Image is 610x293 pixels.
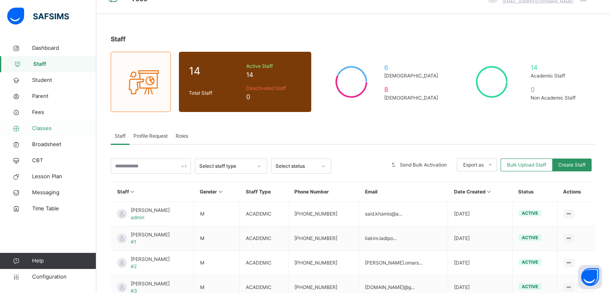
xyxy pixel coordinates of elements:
[32,189,96,197] span: Messaging
[522,235,538,240] span: active
[176,132,188,140] span: Roles
[448,226,512,251] td: [DATE]
[32,44,96,52] span: Dashboard
[194,202,240,226] td: M
[557,182,596,202] th: Actions
[7,8,69,24] img: safsims
[32,76,96,84] span: Student
[246,70,301,79] span: 14
[288,226,359,251] td: [PHONE_NUMBER]
[131,207,170,214] span: [PERSON_NAME]
[558,161,586,169] span: Create Staff
[531,85,582,94] span: 0
[507,161,546,169] span: Bulk Upload Staff
[131,214,144,220] span: admin
[522,210,538,216] span: active
[32,257,96,265] span: Help
[32,157,96,165] span: CBT
[240,251,288,275] td: ACADEMIC
[111,35,126,43] span: Staff
[448,182,512,202] th: Date Created
[384,94,442,102] span: [DEMOGRAPHIC_DATA]
[448,251,512,275] td: [DATE]
[512,182,557,202] th: Status
[32,108,96,116] span: Fees
[384,63,442,72] span: 6
[240,202,288,226] td: ACADEMIC
[32,205,96,213] span: Time Table
[32,140,96,149] span: Broadsheet
[400,161,447,169] span: Send Bulk Activation
[32,92,96,100] span: Parent
[463,161,484,169] span: Export as
[131,256,170,263] span: [PERSON_NAME]
[32,173,96,181] span: Lesson Plan
[131,231,170,238] span: [PERSON_NAME]
[531,63,582,72] span: 14
[522,259,538,265] span: active
[531,94,582,102] span: Non Academic Staff
[131,280,170,287] span: [PERSON_NAME]
[131,239,136,245] span: #1
[246,92,301,102] span: 0
[246,63,301,70] span: Active Staff
[448,202,512,226] td: [DATE]
[240,226,288,251] td: ACADEMIC
[578,265,602,289] button: Open asap
[359,202,448,226] td: said.khamis@a...
[217,189,224,195] i: Sort in Ascending Order
[187,87,244,99] div: Total Staff
[129,189,136,195] i: Sort in Ascending Order
[131,263,137,269] span: #2
[359,182,448,202] th: Email
[194,182,240,202] th: Gender
[111,182,194,202] th: Staff
[194,251,240,275] td: M
[246,85,301,92] span: Deactivated Staff
[199,163,252,170] div: Select staff type
[276,163,316,170] div: Select status
[33,60,96,68] span: Staff
[288,202,359,226] td: [PHONE_NUMBER]
[384,85,442,94] span: 8
[486,189,492,195] i: Sort in Ascending Order
[359,226,448,251] td: liakim.ladipo...
[115,132,126,140] span: Staff
[531,72,582,79] span: Academic Staff
[288,251,359,275] td: [PHONE_NUMBER]
[522,284,538,289] span: active
[32,273,96,281] span: Configuration
[384,72,442,79] span: [DEMOGRAPHIC_DATA]
[288,182,359,202] th: Phone Number
[189,63,242,79] span: 14
[240,182,288,202] th: Staff Type
[32,124,96,132] span: Classes
[359,251,448,275] td: [PERSON_NAME].omars...
[194,226,240,251] td: M
[134,132,168,140] span: Profile Request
